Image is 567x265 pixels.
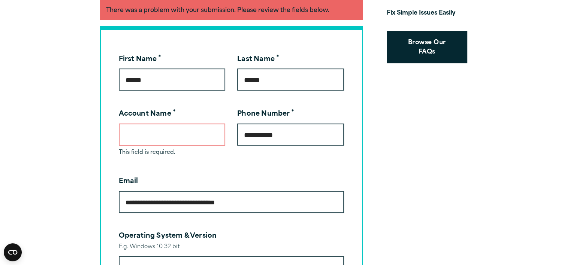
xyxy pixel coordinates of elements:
[119,56,162,63] label: First Name
[237,56,279,63] label: Last Name
[387,31,467,63] a: Browse Our FAQs
[119,147,226,158] div: This field is required.
[119,233,217,240] label: Operating System & Version
[119,178,138,185] label: Email
[4,243,22,261] button: Open CMP widget
[387,8,467,19] p: Fix Simple Issues Easily
[237,111,294,118] label: Phone Number
[119,111,176,118] label: Account Name
[119,242,344,253] div: E.g. Windows 10 32 bit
